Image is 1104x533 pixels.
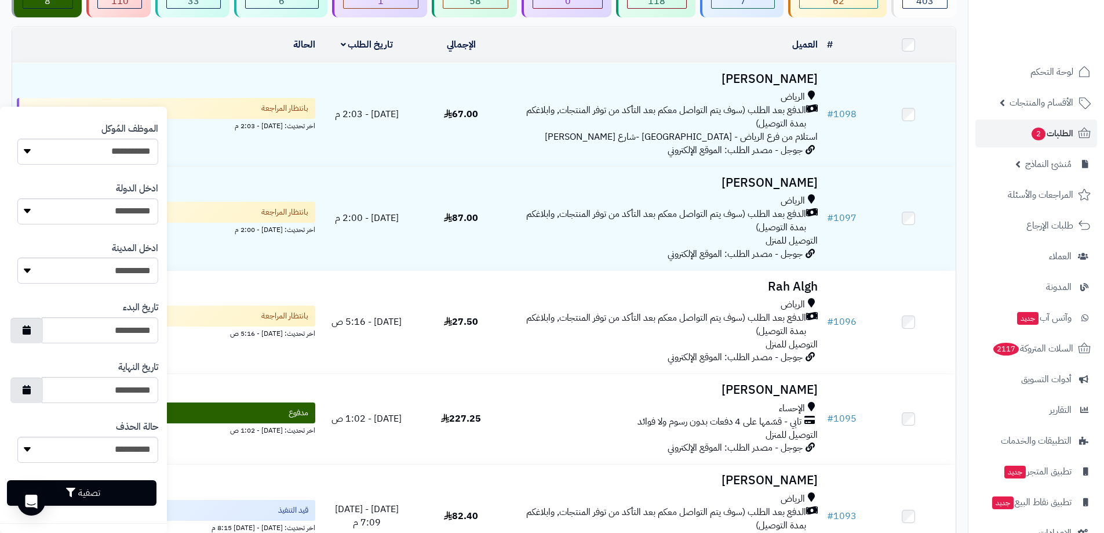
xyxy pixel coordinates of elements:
[444,211,478,225] span: 87.00
[278,505,308,516] span: قيد التنفيذ
[827,509,857,523] a: #1093
[7,480,156,506] button: تصفية
[975,273,1097,301] a: المدونة
[118,361,158,374] label: تاريخ النهاية
[1016,310,1072,326] span: وآتس آب
[781,492,805,506] span: الرياض
[827,315,833,329] span: #
[261,310,308,322] span: بانتظار المراجعة
[1001,433,1072,449] span: التطبيقات والخدمات
[513,176,818,190] h3: [PERSON_NAME]
[975,335,1097,362] a: السلات المتروكة2117
[335,211,399,225] span: [DATE] - 2:00 م
[827,412,857,426] a: #1095
[335,107,399,121] span: [DATE] - 2:03 م
[668,247,803,261] span: جوجل - مصدر الطلب: الموقع الإلكتروني
[1021,371,1072,387] span: أدوات التسويق
[792,38,818,52] a: العميل
[975,119,1097,147] a: الطلبات2
[331,412,402,426] span: [DATE] - 1:02 ص
[1017,312,1039,325] span: جديد
[331,315,402,329] span: [DATE] - 5:16 ص
[513,311,806,338] span: الدفع بعد الطلب (سوف يتم التواصل معكم بعد التأكد من توفر المنتجات, وابلاغكم بمدة التوصيل)
[975,427,1097,455] a: التطبيقات والخدمات
[261,103,308,114] span: بانتظار المراجعة
[827,107,833,121] span: #
[993,343,1019,356] span: 2117
[261,206,308,218] span: بانتظار المراجعة
[444,509,478,523] span: 82.40
[444,107,478,121] span: 67.00
[335,502,399,530] span: [DATE] - [DATE] 7:09 م
[827,211,833,225] span: #
[101,122,158,136] label: الموظف المُوكل
[116,182,158,195] label: ادخل الدولة
[513,506,806,532] span: الدفع بعد الطلب (سوف يتم التواصل معكم بعد التأكد من توفر المنتجات, وابلاغكم بمدة التوصيل)
[992,340,1073,357] span: السلات المتروكة
[1050,402,1072,418] span: التقارير
[781,298,805,311] span: الرياض
[1026,217,1073,234] span: طلبات الإرجاع
[779,402,805,415] span: الإحساء
[827,107,857,121] a: #1098
[1025,156,1072,172] span: مُنشئ النماذج
[975,458,1097,485] a: تطبيق المتجرجديد
[1004,466,1026,478] span: جديد
[975,242,1097,270] a: العملاء
[975,58,1097,86] a: لوحة التحكم
[975,365,1097,393] a: أدوات التسويق
[637,415,801,429] span: تابي - قسّمها على 4 دفعات بدون رسوم ولا فوائد
[1010,95,1073,111] span: الأقسام والمنتجات
[116,420,158,434] label: حالة الحذف
[1030,64,1073,80] span: لوحة التحكم
[441,412,481,426] span: 227.25
[992,496,1014,509] span: جديد
[513,383,818,397] h3: [PERSON_NAME]
[123,301,158,314] label: تاريخ البدء
[545,130,818,144] span: استلام من فرع الرياض - [GEOGRAPHIC_DATA] -شارع [PERSON_NAME]
[827,38,833,52] a: #
[781,90,805,104] span: الرياض
[975,396,1097,424] a: التقارير
[1032,128,1045,140] span: 2
[668,143,803,157] span: جوجل - مصدر الطلب: الموقع الإلكتروني
[975,304,1097,332] a: وآتس آبجديد
[991,494,1072,510] span: تطبيق نقاط البيع
[289,407,308,419] span: مدفوع
[513,208,806,234] span: الدفع بعد الطلب (سوف يتم التواصل معكم بعد التأكد من توفر المنتجات, وابلاغكم بمدة التوصيل)
[1030,125,1073,142] span: الطلبات
[827,211,857,225] a: #1097
[341,38,393,52] a: تاريخ الطلب
[766,338,818,351] span: التوصيل للمنزل
[975,488,1097,516] a: تطبيق نقاط البيعجديد
[1008,187,1073,203] span: المراجعات والأسئلة
[827,509,833,523] span: #
[1049,248,1072,264] span: العملاء
[766,234,818,248] span: التوصيل للمنزل
[1046,279,1072,295] span: المدونة
[668,350,803,364] span: جوجل - مصدر الطلب: الموقع الإلكتروني
[668,441,803,455] span: جوجل - مصدر الطلب: الموقع الإلكتروني
[513,474,818,487] h3: [PERSON_NAME]
[1025,29,1093,53] img: logo-2.png
[781,194,805,208] span: الرياض
[17,488,45,516] div: Open Intercom Messenger
[975,212,1097,240] a: طلبات الإرجاع
[1003,463,1072,480] span: تطبيق المتجر
[513,72,818,86] h3: [PERSON_NAME]
[293,38,315,52] a: الحالة
[447,38,476,52] a: الإجمالي
[827,412,833,426] span: #
[975,181,1097,209] a: المراجعات والأسئلة
[513,280,818,293] h3: Rah Algh
[827,315,857,329] a: #1096
[444,315,478,329] span: 27.50
[766,428,818,442] span: التوصيل للمنزل
[513,104,806,130] span: الدفع بعد الطلب (سوف يتم التواصل معكم بعد التأكد من توفر المنتجات, وابلاغكم بمدة التوصيل)
[112,242,158,255] label: ادخل المدينة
